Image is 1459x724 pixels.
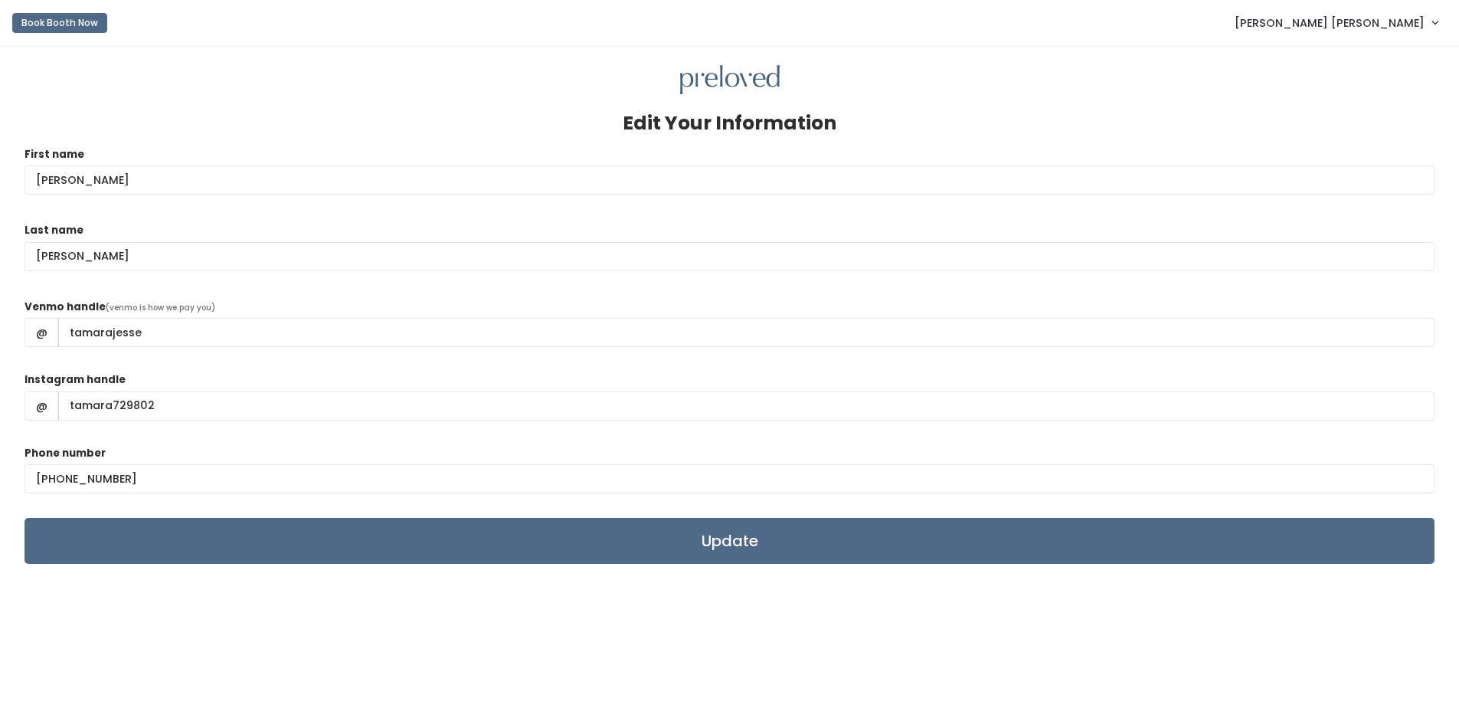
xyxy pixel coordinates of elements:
[25,223,83,238] label: Last name
[25,446,106,461] label: Phone number
[25,464,1434,493] input: (___) ___-____
[25,300,106,315] label: Venmo handle
[12,13,107,33] button: Book Booth Now
[106,302,215,313] span: (venmo is how we pay you)
[25,391,59,421] span: @
[623,113,836,134] h3: Edit Your Information
[25,518,1434,564] input: Update
[25,147,84,162] label: First name
[25,318,59,347] span: @
[12,6,107,40] a: Book Booth Now
[25,372,126,388] label: Instagram handle
[1219,6,1453,39] a: [PERSON_NAME] [PERSON_NAME]
[58,391,1434,421] input: handle
[680,65,780,95] img: preloved logo
[1235,15,1425,31] span: [PERSON_NAME] [PERSON_NAME]
[58,318,1434,347] input: handle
